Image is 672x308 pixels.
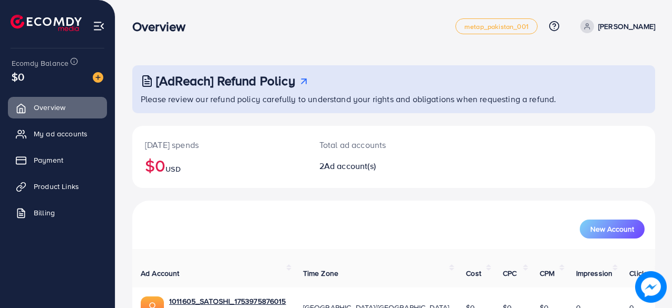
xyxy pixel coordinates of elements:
[576,19,655,33] a: [PERSON_NAME]
[8,150,107,171] a: Payment
[145,138,294,151] p: [DATE] spends
[590,225,634,233] span: New Account
[324,160,376,172] span: Ad account(s)
[156,73,295,88] h3: [AdReach] Refund Policy
[141,93,649,105] p: Please review our refund policy carefully to understand your rights and obligations when requesti...
[169,296,286,306] a: 1011605_SATOSHI_1753975876015
[8,123,107,144] a: My ad accounts
[635,271,667,303] img: image
[93,20,105,32] img: menu
[11,15,82,31] img: logo
[8,202,107,223] a: Billing
[503,268,517,279] span: CPC
[34,155,63,165] span: Payment
[598,20,655,33] p: [PERSON_NAME]
[629,268,649,279] span: Clicks
[132,19,194,34] h3: Overview
[319,138,425,151] p: Total ad accounts
[464,23,529,30] span: metap_pakistan_001
[145,155,294,175] h2: $0
[141,268,180,279] span: Ad Account
[455,18,538,34] a: metap_pakistan_001
[466,268,481,279] span: Cost
[540,268,554,279] span: CPM
[12,58,69,68] span: Ecomdy Balance
[34,102,65,113] span: Overview
[12,69,24,84] span: $0
[319,161,425,171] h2: 2
[34,207,55,218] span: Billing
[576,268,613,279] span: Impression
[580,220,645,239] button: New Account
[165,164,180,174] span: USD
[8,176,107,197] a: Product Links
[303,268,338,279] span: Time Zone
[34,181,79,192] span: Product Links
[93,72,103,83] img: image
[8,97,107,118] a: Overview
[34,128,87,139] span: My ad accounts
